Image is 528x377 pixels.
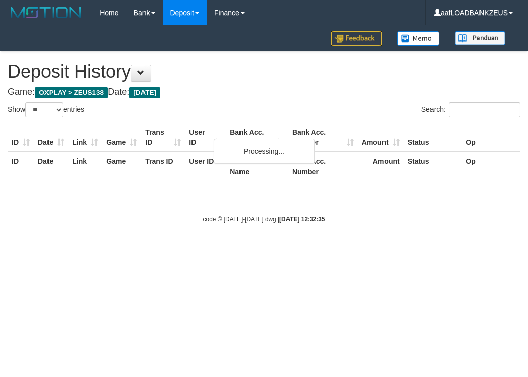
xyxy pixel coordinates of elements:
[102,152,141,181] th: Game
[288,123,358,152] th: Bank Acc. Number
[331,31,382,46] img: Feedback.jpg
[185,152,226,181] th: User ID
[214,139,315,164] div: Processing...
[288,152,358,181] th: Bank Acc. Number
[102,123,141,152] th: Game
[455,31,505,45] img: panduan.png
[185,123,226,152] th: User ID
[203,216,325,223] small: code © [DATE]-[DATE] dwg |
[68,152,102,181] th: Link
[449,102,520,117] input: Search:
[68,123,102,152] th: Link
[34,152,68,181] th: Date
[35,87,108,98] span: OXPLAY > ZEUS138
[421,102,520,117] label: Search:
[397,31,440,46] img: Button%20Memo.svg
[404,123,462,152] th: Status
[226,152,288,181] th: Bank Acc. Name
[8,123,34,152] th: ID
[8,87,520,97] h4: Game: Date:
[34,123,68,152] th: Date
[8,102,84,117] label: Show entries
[404,152,462,181] th: Status
[8,5,84,20] img: MOTION_logo.png
[358,152,404,181] th: Amount
[462,123,520,152] th: Op
[462,152,520,181] th: Op
[226,123,288,152] th: Bank Acc. Name
[8,62,520,82] h1: Deposit History
[141,123,185,152] th: Trans ID
[358,123,404,152] th: Amount
[141,152,185,181] th: Trans ID
[8,152,34,181] th: ID
[279,216,325,223] strong: [DATE] 12:32:35
[25,102,63,117] select: Showentries
[129,87,160,98] span: [DATE]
